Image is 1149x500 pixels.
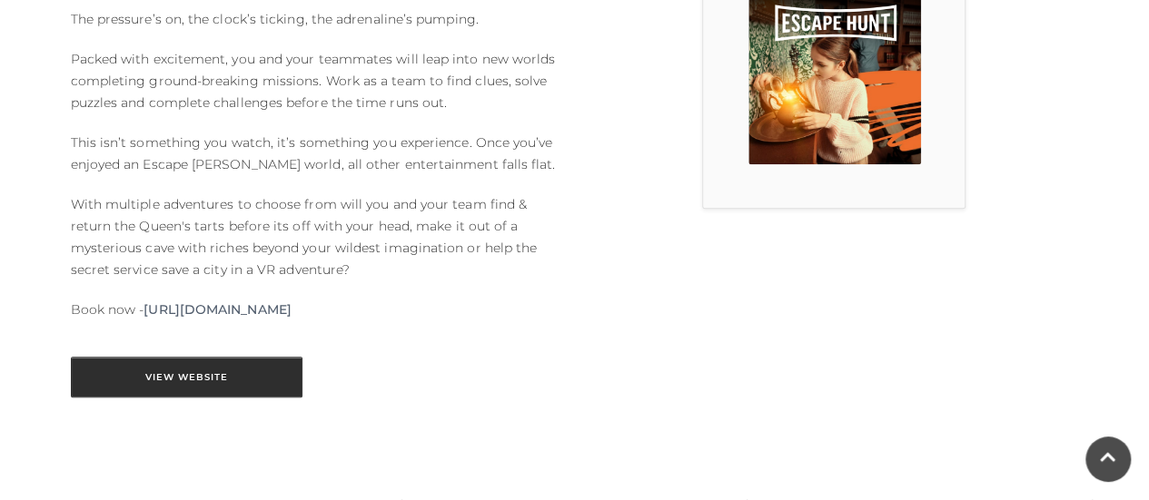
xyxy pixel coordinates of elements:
[71,193,561,280] p: With multiple adventures to choose from will you and your team find & return the Queen's tarts be...
[71,357,302,397] a: View Website
[71,132,561,175] p: This isn’t something you watch, it’s something you experience. Once you’ve enjoyed an Escape [PER...
[144,299,291,320] a: [URL][DOMAIN_NAME]
[71,8,561,30] p: The pressure’s on, the clock’s ticking, the adrenaline’s pumping.
[71,48,561,113] p: Packed with excitement, you and your teammates will leap into new worlds completing ground-breaki...
[71,299,561,320] p: Book now -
